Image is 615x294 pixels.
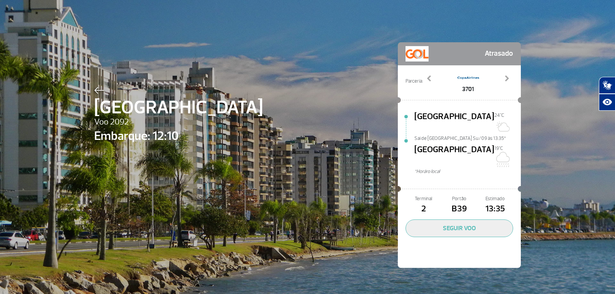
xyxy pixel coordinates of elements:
button: Abrir recursos assistivos. [599,94,615,111]
span: Terminal [406,195,441,203]
button: SEGUIR VOO [406,219,513,237]
span: Parceria: [406,78,423,85]
span: 2 [406,203,441,216]
div: Plugin de acessibilidade da Hand Talk. [599,77,615,111]
span: Sai de [GEOGRAPHIC_DATA] Su/09 às 13:35* [414,135,521,140]
span: Portão [441,195,477,203]
span: Atrasado [485,46,513,61]
span: 19°C [494,145,503,151]
span: Embarque: 12:10 [94,127,263,145]
span: 13:35 [477,203,513,216]
span: 3701 [457,85,480,94]
img: Chuvoso [494,152,510,167]
span: [GEOGRAPHIC_DATA] [414,143,494,168]
span: [GEOGRAPHIC_DATA] [94,94,263,121]
span: [GEOGRAPHIC_DATA] [414,110,494,135]
span: B39 [441,203,477,216]
button: Abrir tradutor de língua de sinais. [599,77,615,94]
span: *Horáro local [414,168,521,175]
span: Estimado [477,195,513,203]
span: Voo 2092 [94,116,263,129]
span: 24°C [494,112,504,118]
img: Sol com muitas nuvens [494,119,510,134]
